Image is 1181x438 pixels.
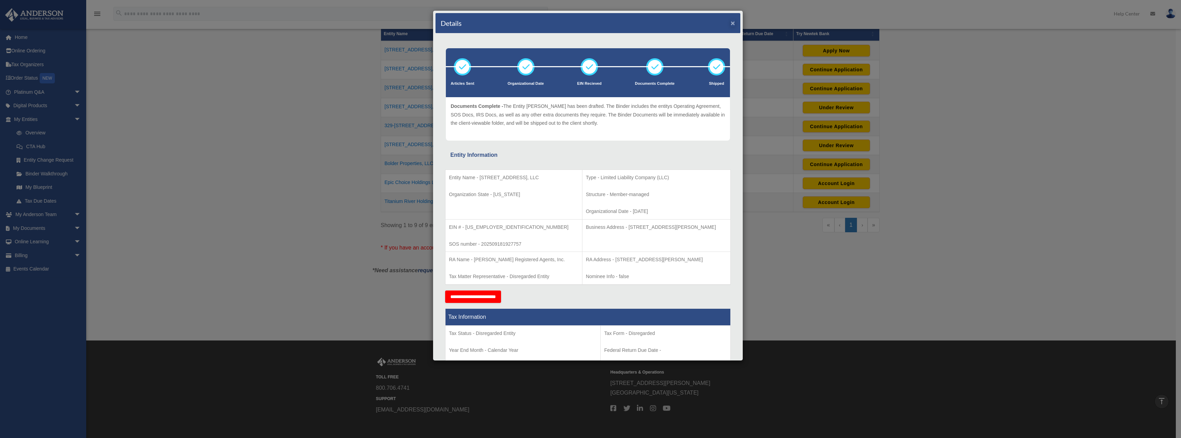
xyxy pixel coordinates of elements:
p: Type - Limited Liability Company (LLC) [586,173,727,182]
p: RA Address - [STREET_ADDRESS][PERSON_NAME] [586,255,727,264]
p: EIN Recieved [577,80,602,87]
p: Tax Form - Disregarded [604,329,727,338]
div: Entity Information [450,150,725,160]
p: Nominee Info - false [586,272,727,281]
p: Federal Return Due Date - [604,346,727,355]
h4: Details [441,18,462,28]
p: Structure - Member-managed [586,190,727,199]
span: Documents Complete - [451,103,503,109]
p: Tax Matter Representative - Disregarded Entity [449,272,579,281]
p: The Entity [PERSON_NAME] has been drafted. The Binder includes the entitys Operating Agreement, S... [451,102,725,128]
td: Tax Period Type - Calendar Year [446,325,601,376]
p: Tax Status - Disregarded Entity [449,329,597,338]
p: Organizational Date [508,80,544,87]
p: Documents Complete [635,80,674,87]
p: SOS number - 202509181927757 [449,240,579,248]
p: EIN # - [US_EMPLOYER_IDENTIFICATION_NUMBER] [449,223,579,232]
p: Organizational Date - [DATE] [586,207,727,216]
th: Tax Information [446,308,731,325]
p: Year End Month - Calendar Year [449,346,597,355]
p: Business Address - [STREET_ADDRESS][PERSON_NAME] [586,223,727,232]
p: Entity Name - [STREET_ADDRESS], LLC [449,173,579,182]
p: Organization State - [US_STATE] [449,190,579,199]
button: × [731,19,735,27]
p: RA Name - [PERSON_NAME] Registered Agents, Inc. [449,255,579,264]
p: Articles Sent [451,80,474,87]
p: Shipped [708,80,725,87]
